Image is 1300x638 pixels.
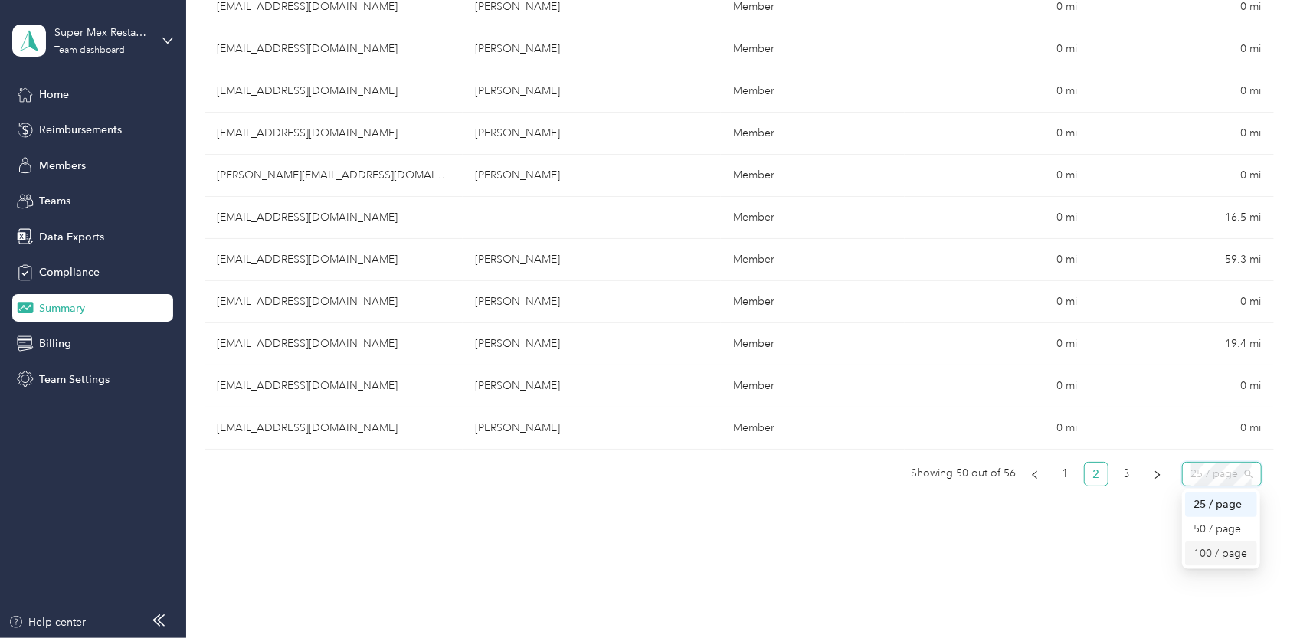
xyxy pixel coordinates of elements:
[721,407,905,450] td: Member
[905,197,1089,239] td: 0 mi
[1089,407,1274,450] td: 0 mi
[1089,239,1274,281] td: 59.3 mi
[1115,462,1139,486] li: 3
[1185,541,1258,566] div: 100 / page
[1153,470,1162,479] span: right
[463,239,721,281] td: Terry Schiedt
[205,155,463,197] td: omar_cynthia@ymail.com
[905,113,1089,155] td: 0 mi
[1185,492,1258,517] div: 25 / page
[721,239,905,281] td: Member
[721,28,905,70] td: Member
[1089,281,1274,323] td: 0 mi
[721,365,905,407] td: Member
[1185,517,1258,541] div: 50 / page
[912,462,1017,485] span: Showing 50 out of 56
[463,28,721,70] td: Roberto Cardena Ozuna
[721,70,905,113] td: Member
[205,281,463,323] td: blue_jrh22@yahoo.com
[463,365,721,407] td: Carlos Robles
[1023,462,1047,486] li: Previous Page
[1145,462,1170,486] button: right
[721,197,905,239] td: Member
[1182,462,1262,486] div: Page Size
[905,323,1089,365] td: 0 mi
[39,122,122,138] span: Reimbursements
[1089,155,1274,197] td: 0 mi
[1085,463,1108,486] a: 2
[463,70,721,113] td: Roland Baloy
[39,229,104,245] span: Data Exports
[205,239,463,281] td: tscheidt8@gmail.com
[54,25,150,41] div: Super Mex Restaurants, Inc.
[905,281,1089,323] td: 0 mi
[1084,462,1108,486] li: 2
[1145,462,1170,486] li: Next Page
[1089,323,1274,365] td: 19.4 mi
[1194,496,1249,513] div: 25 / page
[205,28,463,70] td: robertrocks77@yahoo.com
[1089,113,1274,155] td: 0 mi
[905,239,1089,281] td: 0 mi
[205,197,463,239] td: altamercado3@gmail.com
[1214,552,1300,638] iframe: Everlance-gr Chat Button Frame
[205,323,463,365] td: traviskorick@yahoo.com
[205,407,463,450] td: kristyleon03@yahoo.com
[39,87,69,103] span: Home
[205,365,463,407] td: cerobles08@gmail.com
[205,70,463,113] td: rocky877@msn.com
[463,323,721,365] td: Travis Korick
[1089,70,1274,113] td: 0 mi
[1194,545,1249,562] div: 100 / page
[721,323,905,365] td: Member
[1054,463,1077,486] a: 1
[721,155,905,197] td: Member
[905,407,1089,450] td: 0 mi
[8,614,87,630] button: Help center
[1030,470,1040,479] span: left
[205,113,463,155] td: timothyrb22@gmail.com
[905,70,1089,113] td: 0 mi
[463,281,721,323] td: Jose Hernandez
[39,371,110,388] span: Team Settings
[1053,462,1078,486] li: 1
[39,264,100,280] span: Compliance
[1191,463,1253,486] span: 25 / page
[463,407,721,450] td: Kristy Leon
[1089,197,1274,239] td: 16.5 mi
[1115,463,1138,486] a: 3
[905,28,1089,70] td: 0 mi
[905,155,1089,197] td: 0 mi
[1089,28,1274,70] td: 0 mi
[721,281,905,323] td: Member
[39,300,85,316] span: Summary
[1023,462,1047,486] button: left
[39,158,86,174] span: Members
[463,113,721,155] td: Timothy Birdsall
[905,365,1089,407] td: 0 mi
[39,335,71,352] span: Billing
[1089,365,1274,407] td: 0 mi
[1194,521,1249,538] div: 50 / page
[54,46,125,55] div: Team dashboard
[39,193,70,209] span: Teams
[463,155,721,197] td: Cynthia Dominguez
[721,113,905,155] td: Member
